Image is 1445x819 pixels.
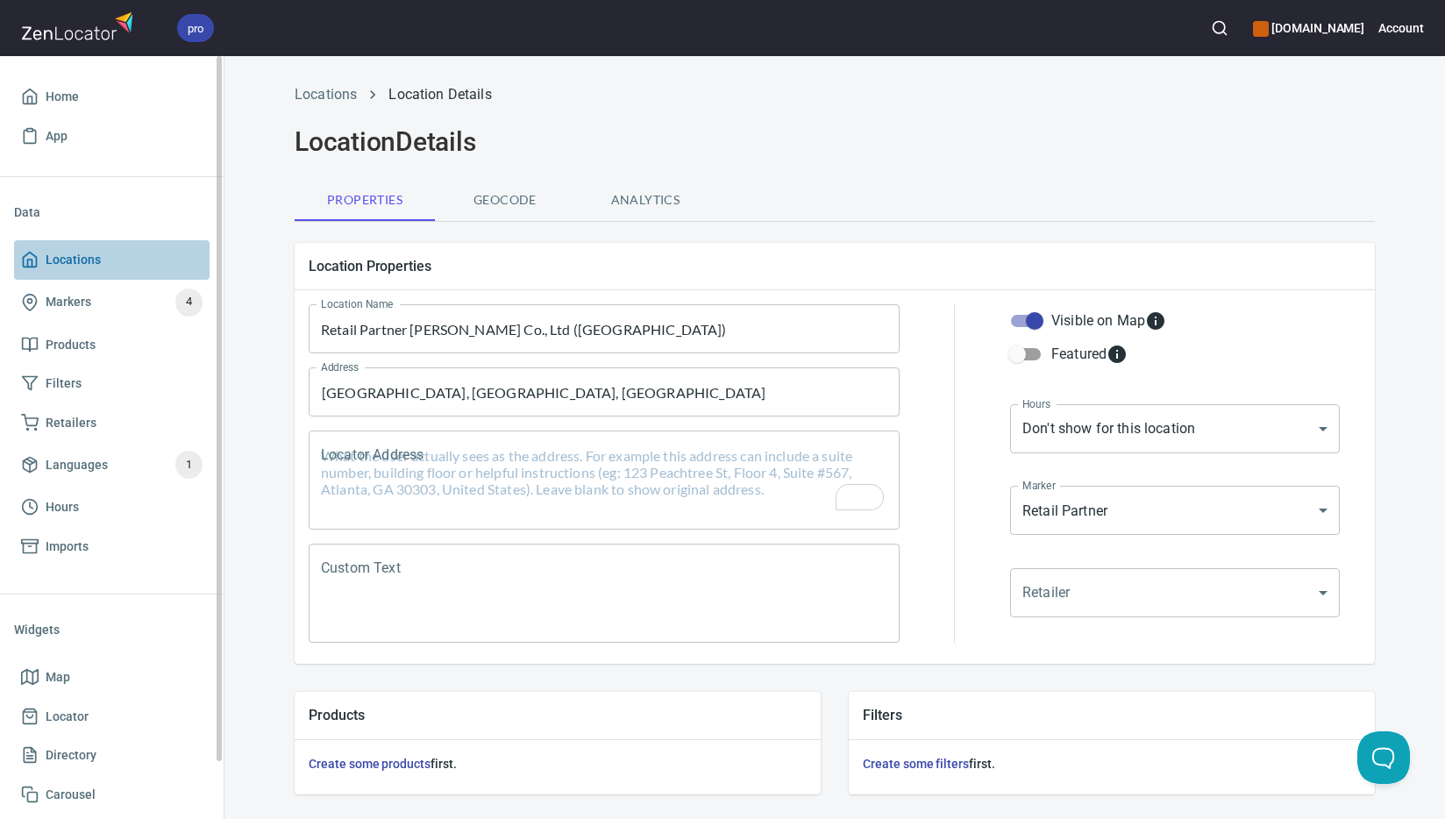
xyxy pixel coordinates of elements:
[46,291,91,313] span: Markers
[14,364,210,403] a: Filters
[46,706,89,728] span: Locator
[1378,18,1424,38] h6: Account
[863,754,1361,773] h6: first.
[445,189,565,211] span: Geocode
[14,117,210,156] a: App
[46,249,101,271] span: Locations
[46,454,108,476] span: Languages
[14,191,210,233] li: Data
[295,126,1375,158] h2: Location Details
[309,754,807,773] h6: first.
[177,19,214,38] span: pro
[1010,486,1340,535] div: Retail Partner
[305,189,424,211] span: Properties
[1253,18,1364,38] h6: [DOMAIN_NAME]
[21,7,139,45] img: zenlocator
[46,744,96,766] span: Directory
[309,757,431,771] a: Create some products
[14,325,210,365] a: Products
[14,697,210,737] a: Locator
[1253,9,1364,47] div: Manage your apps
[46,784,96,806] span: Carousel
[388,86,491,103] a: Location Details
[1200,9,1239,47] button: Search
[46,496,79,518] span: Hours
[14,488,210,527] a: Hours
[1357,731,1410,784] iframe: Help Scout Beacon - Open
[175,455,203,475] span: 1
[1051,310,1166,331] div: Visible on Map
[46,373,82,395] span: Filters
[14,240,210,280] a: Locations
[309,706,807,724] h5: Products
[46,86,79,108] span: Home
[46,666,70,688] span: Map
[175,292,203,312] span: 4
[46,412,96,434] span: Retailers
[1010,404,1340,453] div: Don't show for this location
[586,189,705,211] span: Analytics
[177,14,214,42] div: pro
[14,527,210,566] a: Imports
[14,736,210,775] a: Directory
[1145,310,1166,331] svg: Whether the location is visible on the map.
[14,280,210,325] a: Markers4
[1253,21,1269,37] button: color-CE600E
[14,658,210,697] a: Map
[14,77,210,117] a: Home
[1051,344,1128,365] div: Featured
[14,403,210,443] a: Retailers
[14,442,210,488] a: Languages1
[321,447,887,514] textarea: To enrich screen reader interactions, please activate Accessibility in Grammarly extension settings
[863,757,969,771] a: Create some filters
[46,334,96,356] span: Products
[46,536,89,558] span: Imports
[14,775,210,815] a: Carousel
[1010,568,1340,617] div: ​
[1378,9,1424,47] button: Account
[295,84,1375,105] nav: breadcrumb
[1107,344,1128,365] svg: Featured locations are moved to the top of the search results list.
[295,86,357,103] a: Locations
[46,125,68,147] span: App
[309,257,1361,275] h5: Location Properties
[14,609,210,651] li: Widgets
[863,706,1361,724] h5: Filters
